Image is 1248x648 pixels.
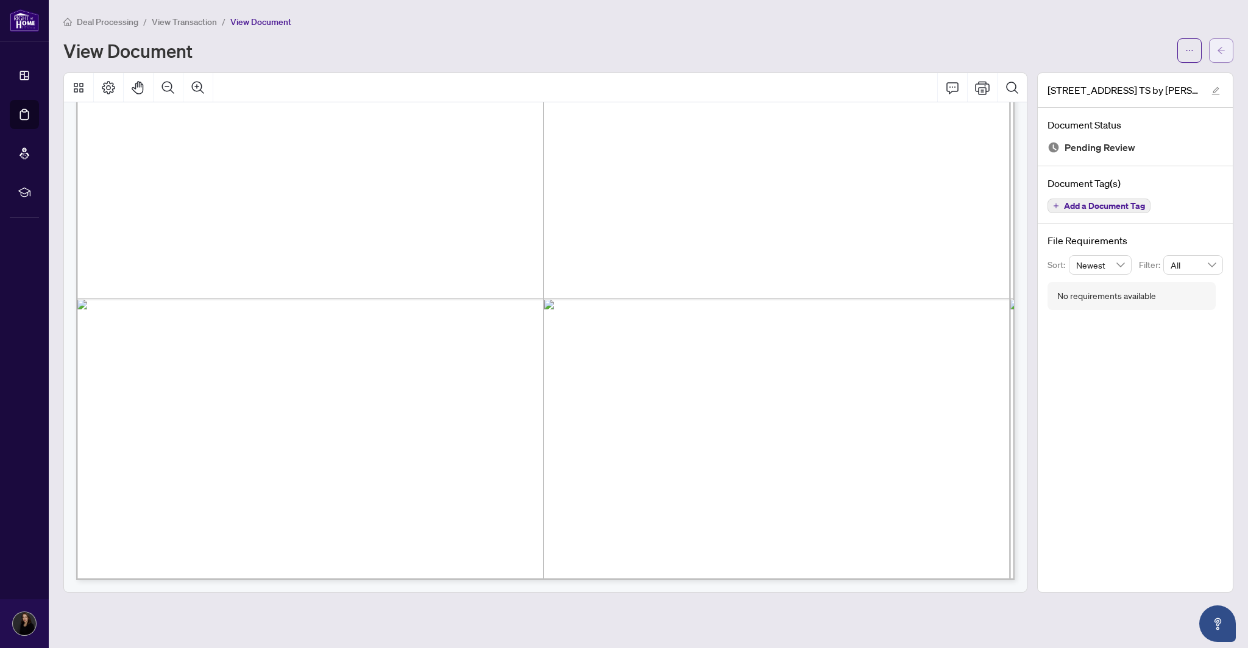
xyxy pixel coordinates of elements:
[1048,83,1200,97] span: [STREET_ADDRESS] TS by [PERSON_NAME].pdf
[1048,258,1069,272] p: Sort:
[1048,118,1223,132] h4: Document Status
[1048,233,1223,248] h4: File Requirements
[143,15,147,29] li: /
[63,41,193,60] h1: View Document
[1076,256,1125,274] span: Newest
[222,15,225,29] li: /
[1065,139,1135,156] span: Pending Review
[1171,256,1216,274] span: All
[10,9,39,32] img: logo
[1139,258,1163,272] p: Filter:
[1048,176,1223,191] h4: Document Tag(s)
[1211,86,1220,95] span: edit
[1057,289,1156,303] div: No requirements available
[1064,202,1145,210] span: Add a Document Tag
[1217,46,1225,55] span: arrow-left
[152,16,217,27] span: View Transaction
[1199,605,1236,642] button: Open asap
[1053,203,1059,209] span: plus
[1185,46,1194,55] span: ellipsis
[1048,141,1060,153] img: Document Status
[13,612,36,635] img: Profile Icon
[63,18,72,26] span: home
[77,16,138,27] span: Deal Processing
[230,16,291,27] span: View Document
[1048,199,1150,213] button: Add a Document Tag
